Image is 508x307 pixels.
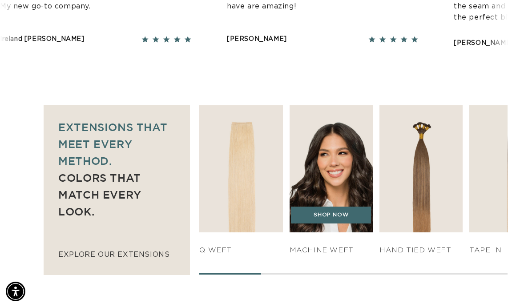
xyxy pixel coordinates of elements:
div: [PERSON_NAME] [226,34,286,45]
p: Colors that match every look. [58,169,175,220]
h4: Machine Weft [290,246,373,255]
h4: HAND TIED WEFT [379,246,463,255]
img: Machine Weft [287,102,375,235]
p: explore our extensions [58,248,175,261]
h4: q weft [199,246,282,255]
p: meet every method. [58,136,175,169]
p: Extensions that [58,119,175,136]
div: 2 / 7 [290,105,373,255]
div: 1 / 7 [199,105,282,255]
div: Accessibility Menu [6,282,25,301]
a: SHOP NOW [291,207,371,223]
div: 3 / 7 [379,105,463,255]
